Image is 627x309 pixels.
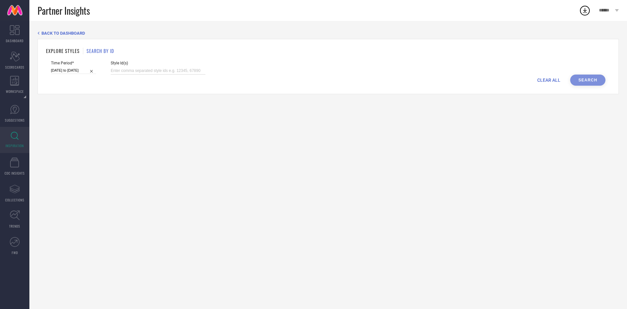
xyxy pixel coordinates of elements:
[9,224,20,229] span: TRENDS
[12,250,18,255] span: FWD
[38,31,619,36] div: Back TO Dashboard
[5,197,24,202] span: COLLECTIONS
[579,5,591,16] div: Open download list
[6,38,24,43] span: DASHBOARD
[46,47,80,54] h1: EXPLORE STYLES
[6,89,24,94] span: WORKSPACE
[51,67,96,74] input: Select time period
[87,47,114,54] h1: SEARCH BY ID
[51,61,96,65] span: Time Period*
[537,77,560,83] span: CLEAR ALL
[41,31,85,36] span: BACK TO DASHBOARD
[5,118,25,123] span: SUGGESTIONS
[6,143,24,148] span: INSPIRATION
[111,61,205,65] span: Style Id(s)
[5,65,24,70] span: SCORECARDS
[111,67,205,75] input: Enter comma separated style ids e.g. 12345, 67890
[5,171,25,176] span: CDC INSIGHTS
[38,4,90,17] span: Partner Insights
